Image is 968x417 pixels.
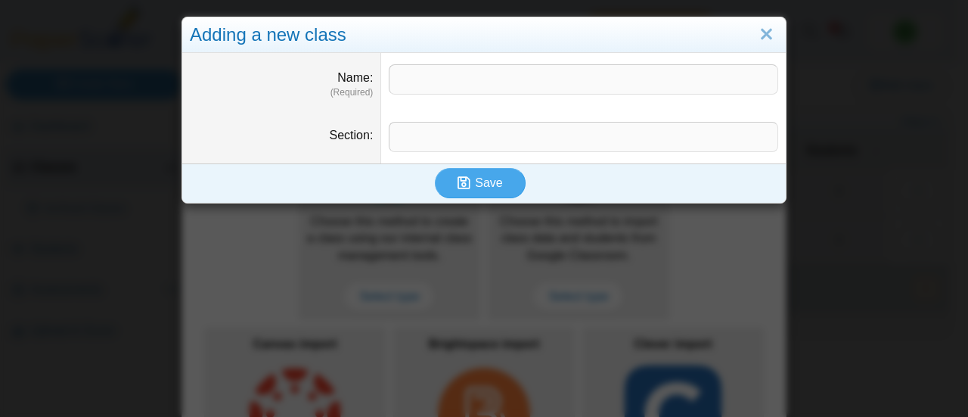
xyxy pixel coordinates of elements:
dfn: (Required) [190,86,373,99]
a: Close [755,22,778,48]
span: Save [475,176,502,189]
label: Name [337,71,373,84]
button: Save [435,168,526,198]
label: Section [330,129,374,142]
div: Adding a new class [182,17,786,53]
